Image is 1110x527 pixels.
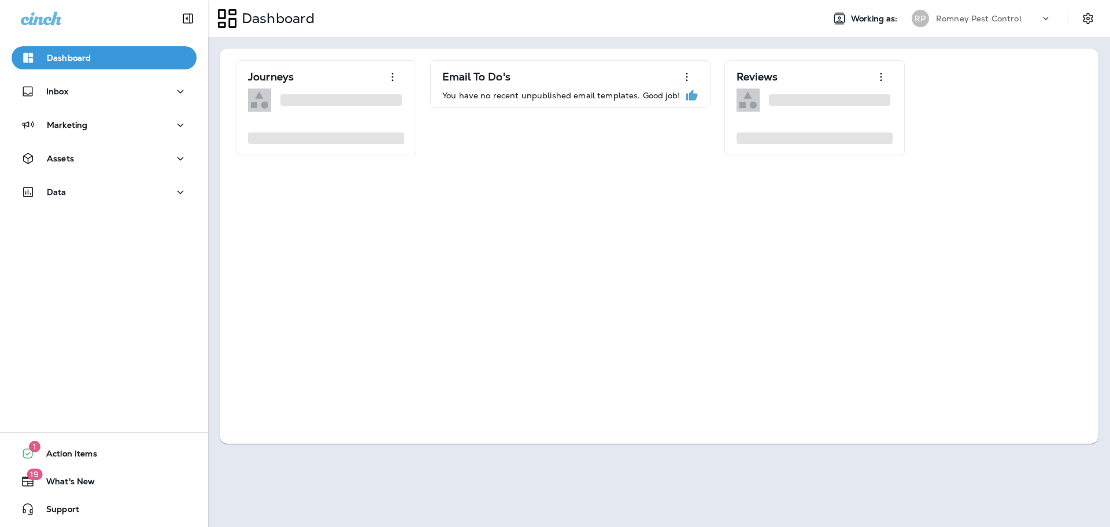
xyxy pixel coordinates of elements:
[12,113,197,137] button: Marketing
[237,10,314,27] p: Dashboard
[1078,8,1098,29] button: Settings
[47,187,66,197] p: Data
[248,71,294,83] p: Journeys
[851,14,900,24] span: Working as:
[12,46,197,69] button: Dashboard
[35,449,97,463] span: Action Items
[35,477,95,491] span: What's New
[442,91,680,100] p: You have no recent unpublished email templates. Good job!
[12,442,197,465] button: 1Action Items
[12,147,197,170] button: Assets
[29,441,40,452] span: 1
[442,71,510,83] p: Email To Do's
[27,469,42,480] span: 19
[12,80,197,103] button: Inbox
[12,180,197,204] button: Data
[936,14,1022,23] p: Romney Pest Control
[46,87,68,96] p: Inbox
[47,154,74,163] p: Assets
[737,71,778,83] p: Reviews
[12,497,197,521] button: Support
[47,53,91,62] p: Dashboard
[912,10,929,27] div: RP
[47,120,87,130] p: Marketing
[35,504,79,518] span: Support
[172,7,204,30] button: Collapse Sidebar
[12,470,197,493] button: 19What's New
